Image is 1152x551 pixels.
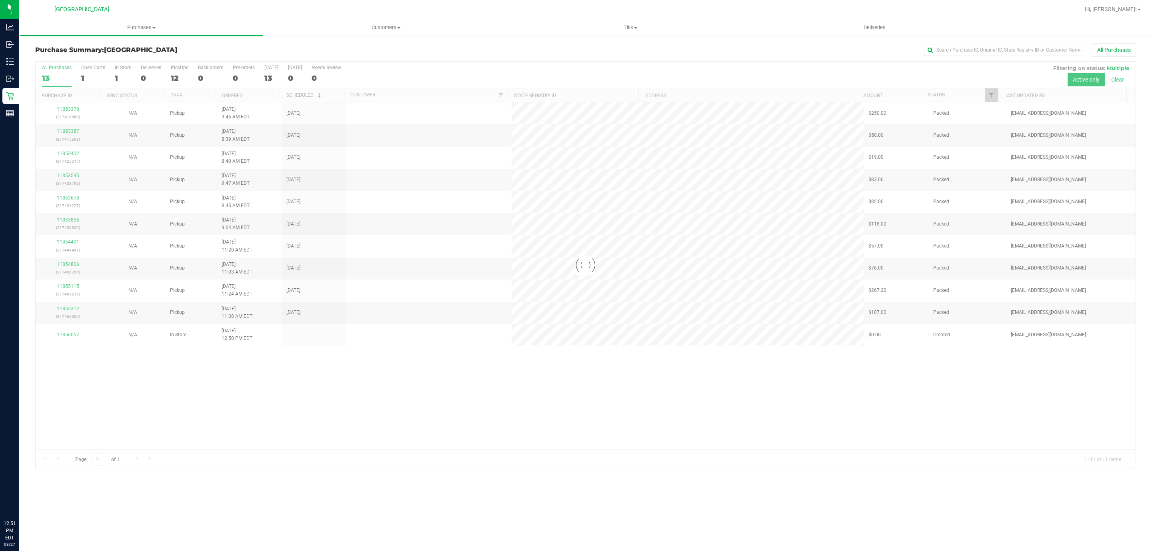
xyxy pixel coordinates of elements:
span: Customers [264,24,508,31]
p: 12:51 PM EDT [4,520,16,541]
a: Purchases [19,19,264,36]
inline-svg: Analytics [6,23,14,31]
span: [GEOGRAPHIC_DATA] [104,46,177,54]
iframe: Resource center [8,487,32,511]
span: [GEOGRAPHIC_DATA] [54,6,109,13]
a: Customers [264,19,508,36]
a: Deliveries [752,19,997,36]
inline-svg: Inventory [6,58,14,66]
span: Hi, [PERSON_NAME]! [1085,6,1137,12]
span: Deliveries [853,24,896,31]
h3: Purchase Summary: [35,46,402,54]
inline-svg: Inbound [6,40,14,48]
span: Purchases [20,24,263,31]
a: Tills [508,19,752,36]
button: All Purchases [1092,43,1136,57]
p: 08/27 [4,541,16,547]
input: Search Purchase ID, Original ID, State Registry ID or Customer Name... [924,44,1084,56]
inline-svg: Reports [6,109,14,117]
inline-svg: Retail [6,92,14,100]
inline-svg: Outbound [6,75,14,83]
span: Tills [508,24,752,31]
